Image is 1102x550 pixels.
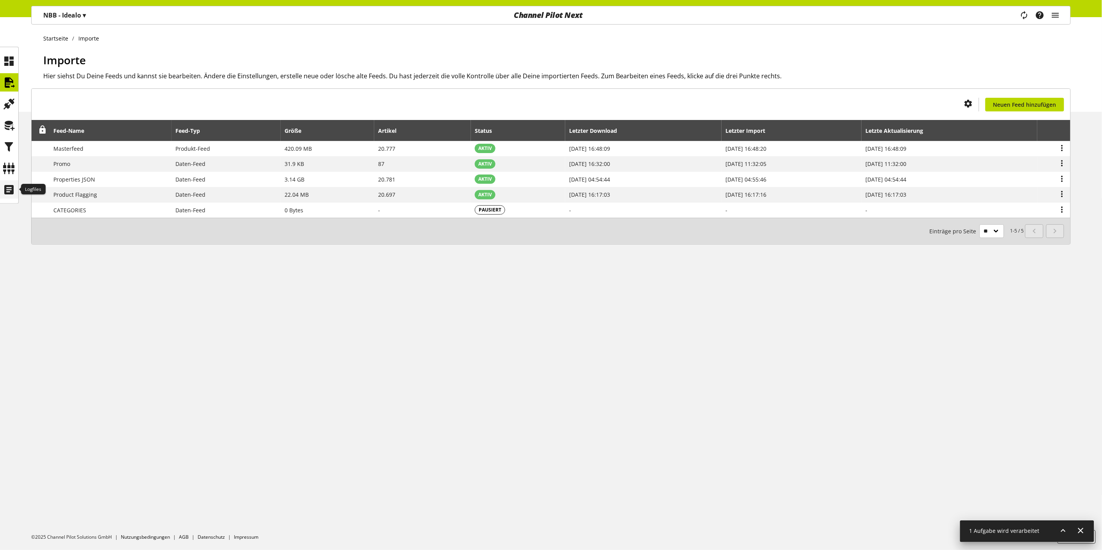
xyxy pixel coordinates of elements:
[285,191,309,198] span: 22.04 MB
[285,176,304,183] span: 3.14 GB
[378,160,384,167] span: 87
[865,145,906,152] span: [DATE] 16:48:09
[378,127,404,135] div: Artikel
[725,176,766,183] span: [DATE] 04:55:46
[21,184,46,195] div: Logfiles
[175,160,205,167] span: Daten-Feed
[54,127,92,135] div: Feed-Name
[54,145,84,152] span: Masterfeed
[930,227,980,235] span: Einträge pro Seite
[175,145,210,152] span: Produkt-Feed
[54,176,96,183] span: Properties JSON
[54,160,71,167] span: Promo
[478,191,492,198] span: AKTIV
[865,176,906,183] span: [DATE] 04:54:44
[865,191,906,198] span: [DATE] 16:17:03
[969,527,1040,534] span: 1 Aufgabe wird verarbeitet
[378,206,380,214] span: -
[725,191,766,198] span: [DATE] 16:17:16
[378,145,395,152] span: 20.777
[121,534,170,540] a: Nutzungsbedingungen
[175,191,205,198] span: Daten-Feed
[725,206,727,214] span: -
[478,160,492,167] span: AKTIV
[31,534,121,541] li: ©2025 Channel Pilot Solutions GmbH
[83,11,86,19] span: ▾
[179,534,189,540] a: AGB
[478,145,492,152] span: AKTIV
[479,206,501,213] span: PAUSIERT
[930,224,1024,238] small: 1-5 / 5
[43,11,86,20] p: NBB - Idealo
[569,160,610,167] span: [DATE] 16:32:00
[378,176,395,183] span: 20.781
[43,34,73,42] a: Startseite
[865,127,931,135] div: Letzte Aktualisierung
[725,160,766,167] span: [DATE] 11:32:05
[285,127,309,135] div: Größe
[234,534,258,540] a: Impressum
[725,145,766,152] span: [DATE] 16:48:20
[175,206,205,214] span: Daten-Feed
[569,191,610,198] span: [DATE] 16:17:03
[36,126,47,136] div: Entsperren, um Zeilen neu anzuordnen
[39,126,47,134] span: Entsperren, um Zeilen neu anzuordnen
[569,145,610,152] span: [DATE] 16:48:09
[285,206,303,214] span: 0 Bytes
[54,206,87,214] span: CATEGORIES
[569,127,625,135] div: Letzter Download
[378,191,395,198] span: 20.697
[175,176,205,183] span: Daten-Feed
[865,206,867,214] span: -
[478,176,492,183] span: AKTIV
[993,100,1056,109] span: Neuen Feed hinzufügen
[285,160,304,167] span: 31.9 KB
[198,534,225,540] a: Datenschutz
[175,127,208,135] div: Feed-Typ
[285,145,312,152] span: 420.09 MB
[569,206,571,214] span: -
[43,71,1071,81] h2: Hier siehst Du Deine Feeds und kannst sie bearbeiten. Ändere die Einstellungen, erstelle neue ode...
[865,160,906,167] span: [DATE] 11:32:00
[31,6,1071,25] nav: main navigation
[54,191,97,198] span: Product Flagging
[725,127,773,135] div: Letzter Import
[985,98,1064,111] a: Neuen Feed hinzufügen
[475,127,500,135] div: Status
[569,176,610,183] span: [DATE] 04:54:44
[43,53,86,67] span: Importe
